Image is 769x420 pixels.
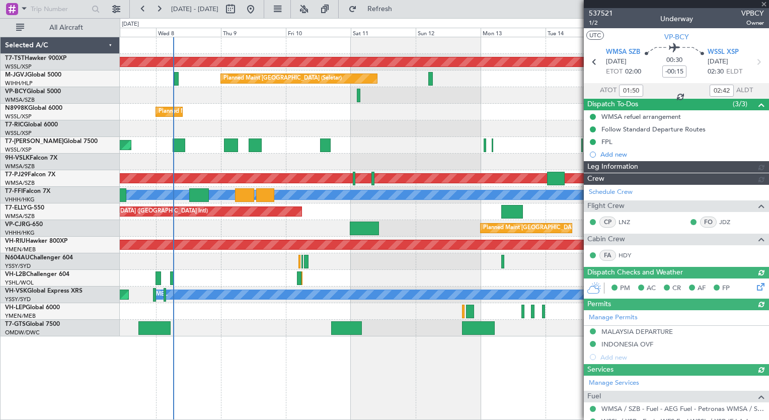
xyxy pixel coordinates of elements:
span: VPBCY [741,8,764,19]
span: M-JGVJ [5,72,27,78]
span: 02:00 [625,67,641,77]
a: N8998KGlobal 6000 [5,105,62,111]
span: 9H-VSLK [5,155,30,161]
a: 9H-VSLKFalcon 7X [5,155,57,161]
span: Owner [741,19,764,27]
span: VH-VSK [5,288,27,294]
div: Planned Maint [GEOGRAPHIC_DATA] (Seletar) [159,104,277,119]
div: Planned Maint [GEOGRAPHIC_DATA] ([GEOGRAPHIC_DATA] Intl) [483,221,651,236]
span: ALDT [736,86,753,96]
div: Underway [660,14,693,24]
span: VP-BCY [664,32,689,42]
a: M-JGVJGlobal 5000 [5,72,61,78]
div: Fri 10 [286,28,351,37]
span: Refresh [359,6,401,13]
a: WMSA/SZB [5,213,35,220]
a: WSSL/XSP [5,129,32,137]
span: WMSA SZB [606,47,640,57]
div: Add new [600,150,764,159]
a: VP-BCYGlobal 5000 [5,89,61,95]
span: VH-RIU [5,238,26,244]
a: VH-L2BChallenger 604 [5,271,69,277]
span: N604AU [5,255,30,261]
span: (3/3) [733,99,747,109]
span: T7-[PERSON_NAME] [5,138,63,145]
span: 1/2 [589,19,613,27]
button: All Aircraft [11,20,109,36]
a: VH-VSKGlobal Express XRS [5,288,83,294]
span: All Aircraft [26,24,106,31]
button: Refresh [344,1,404,17]
div: Mon 13 [481,28,546,37]
div: Tue 14 [546,28,610,37]
div: MEL [156,287,168,302]
a: VP-CJRG-650 [5,222,43,228]
span: [DATE] [708,57,728,67]
span: 02:30 [708,67,724,77]
button: UTC [586,31,604,40]
div: Tue 7 [91,28,156,37]
a: N604AUChallenger 604 [5,255,73,261]
a: YSSY/SYD [5,262,31,270]
a: YSSY/SYD [5,296,31,303]
div: Sun 12 [416,28,481,37]
span: WSSL XSP [708,47,739,57]
span: [DATE] - [DATE] [171,5,218,14]
a: WMSA/SZB [5,179,35,187]
span: T7-TST [5,55,25,61]
a: VHHH/HKG [5,196,35,203]
span: VP-BCY [5,89,27,95]
div: Wed 8 [156,28,221,37]
span: ETOT [606,67,623,77]
div: Planned Maint [GEOGRAPHIC_DATA] ([GEOGRAPHIC_DATA] Intl) [40,204,208,219]
div: Follow Standard Departure Routes [601,125,706,133]
span: ELDT [726,67,742,77]
span: N8998K [5,105,28,111]
a: WIHH/HLP [5,80,33,87]
span: T7-GTS [5,321,26,327]
div: [DATE] [122,20,139,29]
div: Sat 11 [351,28,416,37]
a: WMSA/SZB [5,96,35,104]
div: Thu 9 [221,28,286,37]
a: T7-[PERSON_NAME]Global 7500 [5,138,98,145]
a: YMEN/MEB [5,246,36,253]
span: VH-LEP [5,305,26,311]
div: WMSA refuel arrangement [601,112,681,121]
a: WSSL/XSP [5,146,32,154]
span: VH-L2B [5,271,26,277]
a: T7-PJ29Falcon 7X [5,172,55,178]
a: VH-LEPGlobal 6000 [5,305,60,311]
span: 00:30 [666,55,682,65]
a: WMSA/SZB [5,163,35,170]
a: T7-FFIFalcon 7X [5,188,50,194]
a: T7-ELLYG-550 [5,205,44,211]
a: VHHH/HKG [5,229,35,237]
span: T7-FFI [5,188,23,194]
span: VP-CJR [5,222,26,228]
a: WSSL/XSP [5,113,32,120]
span: T7-RIC [5,122,24,128]
span: [DATE] [606,57,627,67]
a: T7-TSTHawker 900XP [5,55,66,61]
a: T7-GTSGlobal 7500 [5,321,60,327]
span: T7-PJ29 [5,172,28,178]
a: OMDW/DWC [5,329,40,336]
span: 537521 [589,8,613,19]
input: Trip Number [31,2,89,17]
a: WSSL/XSP [5,63,32,71]
span: Dispatch To-Dos [587,99,638,110]
a: YSHL/WOL [5,279,34,287]
a: VH-RIUHawker 800XP [5,238,67,244]
div: FPL [601,137,612,146]
span: T7-ELLY [5,205,27,211]
a: YMEN/MEB [5,312,36,320]
span: ATOT [600,86,617,96]
div: Planned Maint [GEOGRAPHIC_DATA] (Seletar) [223,71,342,86]
a: T7-RICGlobal 6000 [5,122,58,128]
